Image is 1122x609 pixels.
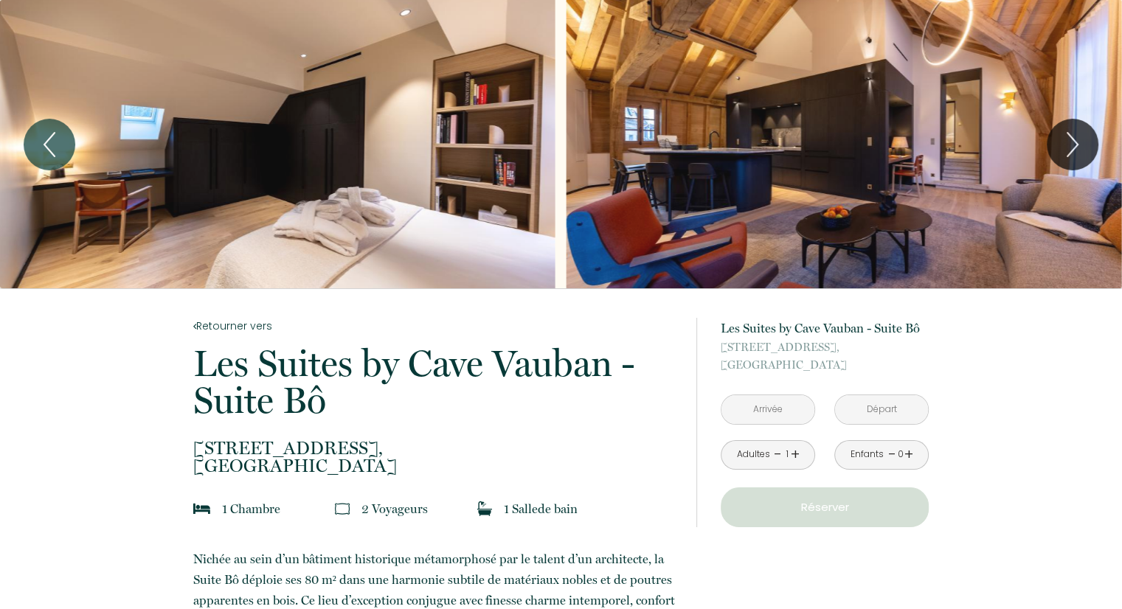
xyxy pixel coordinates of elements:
input: Arrivée [721,395,814,424]
button: Réserver [721,487,929,527]
input: Départ [835,395,928,424]
img: guests [335,501,350,516]
div: Enfants [851,448,884,462]
button: Previous [24,119,75,170]
div: Adultes [736,448,769,462]
a: + [904,443,913,466]
p: Les Suites by Cave Vauban - Suite Bô [193,345,677,419]
p: [GEOGRAPHIC_DATA] [721,338,929,374]
a: - [774,443,782,466]
p: [GEOGRAPHIC_DATA] [193,439,677,475]
p: Réserver [726,498,924,516]
span: [STREET_ADDRESS], [721,338,929,356]
p: 1 Salle de bain [504,498,578,519]
a: - [887,443,896,466]
a: Retourner vers [193,318,677,334]
p: 1 Chambre [222,498,280,519]
span: s [423,501,428,516]
span: [STREET_ADDRESS], [193,439,677,457]
button: Next [1047,119,1098,170]
p: Les Suites by Cave Vauban - Suite Bô [721,318,929,338]
a: + [791,443,800,466]
div: 1 [783,448,791,462]
div: 0 [897,448,904,462]
p: 2 Voyageur [361,498,428,519]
